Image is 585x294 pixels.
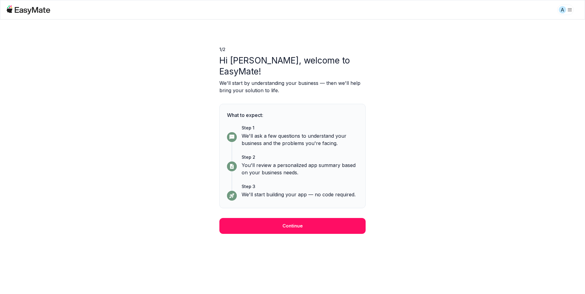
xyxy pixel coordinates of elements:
[227,111,358,119] p: What to expect:
[242,183,358,190] p: Step 3
[242,125,358,131] p: Step 1
[242,191,358,198] p: We'll start building your app — no code required.
[219,46,366,53] p: 1 / 2
[219,218,366,234] button: Continue
[242,162,358,176] p: You'll review a personalized app summary based on your business needs.
[242,154,358,160] p: Step 2
[219,55,366,77] p: Hi [PERSON_NAME], welcome to EasyMate!
[242,132,358,147] p: We'll ask a few questions to understand your business and the problems you're facing.
[219,79,366,94] p: We'll start by understanding your business — then we'll help bring your solution to life.
[559,6,566,13] div: A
